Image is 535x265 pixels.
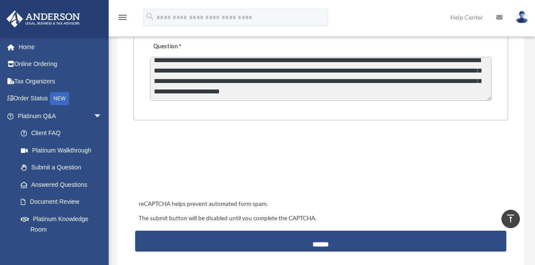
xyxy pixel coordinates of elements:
img: Anderson Advisors Platinum Portal [4,10,83,27]
a: Tax Organizers [6,73,115,90]
a: Platinum Knowledge Room [12,210,115,238]
a: Submit a Question [12,159,111,176]
div: NEW [50,92,69,105]
a: Platinum Q&Aarrow_drop_down [6,107,115,125]
a: Client FAQ [12,125,115,142]
a: Order StatusNEW [6,90,115,108]
div: reCAPTCHA helps prevent automated form spam. [135,199,506,209]
span: arrow_drop_down [93,107,111,125]
i: vertical_align_top [505,213,516,224]
a: menu [117,15,128,23]
iframe: reCAPTCHA [136,147,268,181]
div: The submit button will be disabled until you complete the CAPTCHA. [135,213,506,224]
a: Answered Questions [12,176,115,193]
label: Question [150,41,217,53]
a: Document Review [12,193,115,211]
a: Home [6,38,115,56]
a: vertical_align_top [502,210,520,228]
a: Online Ordering [6,56,115,73]
a: Platinum Walkthrough [12,142,115,159]
img: User Pic [515,11,528,23]
i: menu [117,12,128,23]
i: search [145,12,155,21]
